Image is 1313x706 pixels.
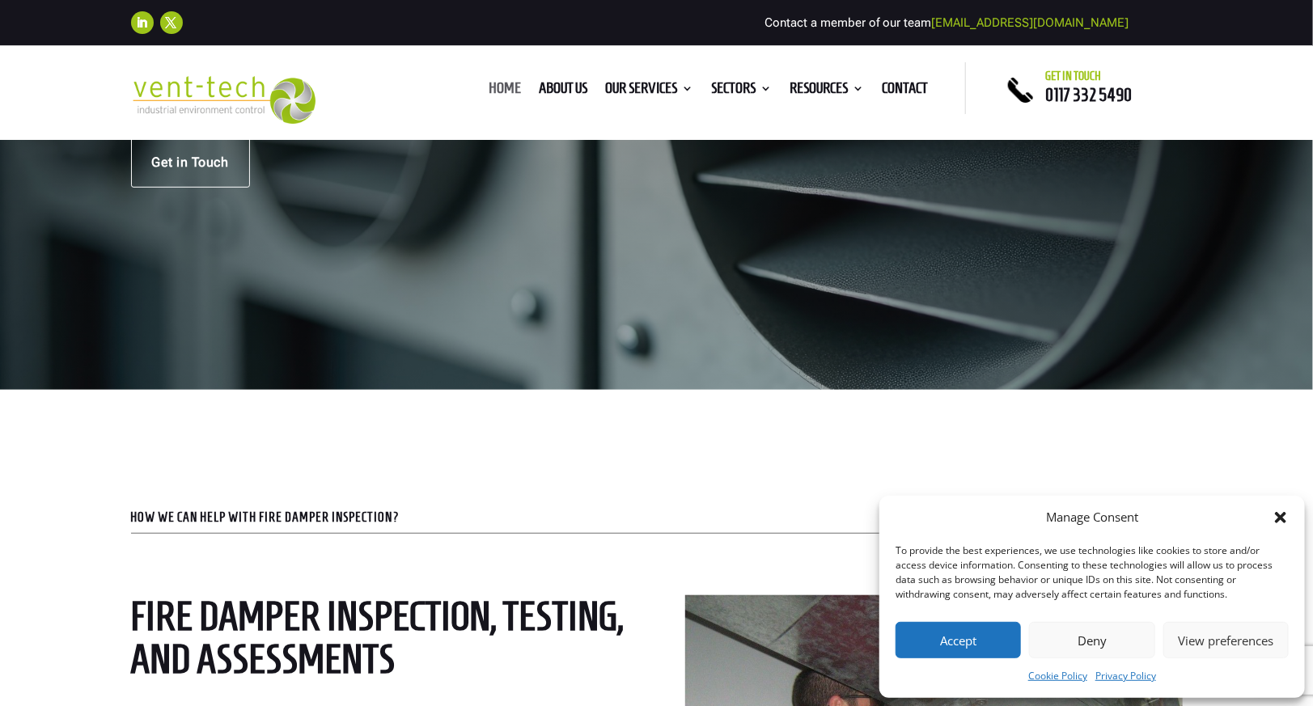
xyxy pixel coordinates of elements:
a: 0117 332 5490 [1046,85,1133,104]
button: Accept [896,622,1021,658]
button: Deny [1029,622,1154,658]
a: Sectors [712,82,773,100]
a: Contact [883,82,929,100]
a: Follow on X [160,11,183,34]
a: [EMAIL_ADDRESS][DOMAIN_NAME] [932,15,1129,30]
a: Home [489,82,521,100]
b: Fire Damper Inspection, Testing, and Assessments [131,594,624,681]
a: Get in Touch [131,137,250,188]
img: 2023-09-27T08_35_16.549ZVENT-TECH---Clear-background [131,76,316,124]
p: HOW WE CAN HELP WITH FIRE DAMPER INSPECTION? [131,511,1183,524]
a: Resources [790,82,865,100]
a: Privacy Policy [1095,666,1156,686]
div: Close dialog [1273,509,1289,526]
a: Follow on LinkedIn [131,11,154,34]
div: Manage Consent [1046,508,1138,527]
a: About us [539,82,588,100]
div: To provide the best experiences, we use technologies like cookies to store and/or access device i... [896,543,1287,602]
span: Get in touch [1046,70,1102,82]
button: View preferences [1163,622,1289,658]
a: Our Services [606,82,694,100]
span: Contact a member of our team [765,15,1129,30]
a: Cookie Policy [1028,666,1087,686]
